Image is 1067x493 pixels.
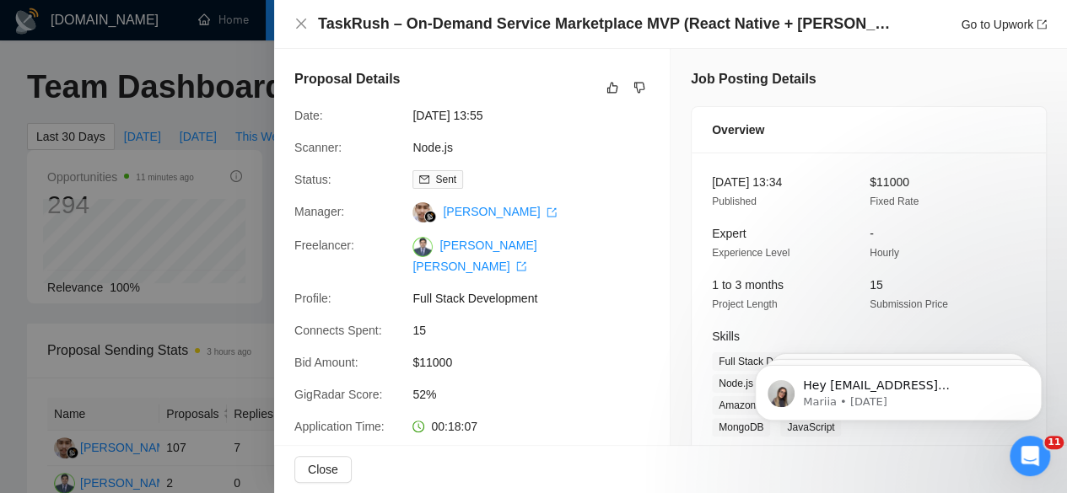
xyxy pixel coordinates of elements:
[412,321,666,340] span: 15
[712,418,770,437] span: MongoDB
[412,353,666,372] span: $11000
[412,106,666,125] span: [DATE] 13:55
[412,421,424,432] span: clock-circle
[712,121,764,139] span: Overview
[412,289,666,308] span: Full Stack Development
[712,247,789,259] span: Experience Level
[294,17,308,30] span: close
[629,78,649,98] button: dislike
[870,227,874,240] span: -
[294,141,342,154] span: Scanner:
[712,352,833,371] span: Full Stack Development
[412,385,666,404] span: 52%
[424,211,436,222] img: gigradar-bm.png
[712,175,782,189] span: [DATE] 13:34
[294,456,352,483] button: Close
[412,238,536,272] a: [PERSON_NAME] [PERSON_NAME] export
[961,18,1047,31] a: Go to Upworkexport
[294,324,382,337] span: Connects Spent:
[294,69,400,89] h5: Proposal Details
[443,205,557,218] a: [PERSON_NAME] export
[712,396,827,415] span: Amazon Web Services
[712,278,784,292] span: 1 to 3 months
[294,173,331,186] span: Status:
[294,292,331,305] span: Profile:
[294,356,358,369] span: Bid Amount:
[419,174,429,185] span: mail
[294,388,382,401] span: GigRadar Score:
[308,460,338,479] span: Close
[294,109,322,122] span: Date:
[602,78,622,98] button: like
[318,13,900,35] h4: TaskRush – On-Demand Service Marketplace MVP (React Native + [PERSON_NAME] + AWS Hosting
[412,141,452,154] a: Node.js
[712,196,757,207] span: Published
[712,298,777,310] span: Project Length
[1037,19,1047,29] span: export
[606,81,618,94] span: like
[1010,436,1050,476] iframe: Intercom live chat
[870,278,883,292] span: 15
[516,261,526,271] span: export
[1044,436,1064,449] span: 11
[870,298,948,310] span: Submission Price
[294,17,308,31] button: Close
[633,81,645,94] span: dislike
[431,420,477,433] span: 00:18:07
[294,205,344,218] span: Manager:
[870,196,919,207] span: Fixed Rate
[730,330,1067,447] iframe: Intercom notifications message
[712,330,740,343] span: Skills
[294,238,354,252] span: Freelancer:
[412,237,433,257] img: c1RPiVo6mRFR6BN7zoJI2yUK906y9LnLzoARGoO75PPeKwuOSWmoT69oZKPhhgZsWc
[547,207,557,217] span: export
[712,227,746,240] span: Expert
[691,69,816,89] h5: Job Posting Details
[870,247,899,259] span: Hourly
[294,420,385,433] span: Application Time:
[435,174,456,185] span: Sent
[870,175,909,189] span: $11000
[712,374,760,393] span: Node.js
